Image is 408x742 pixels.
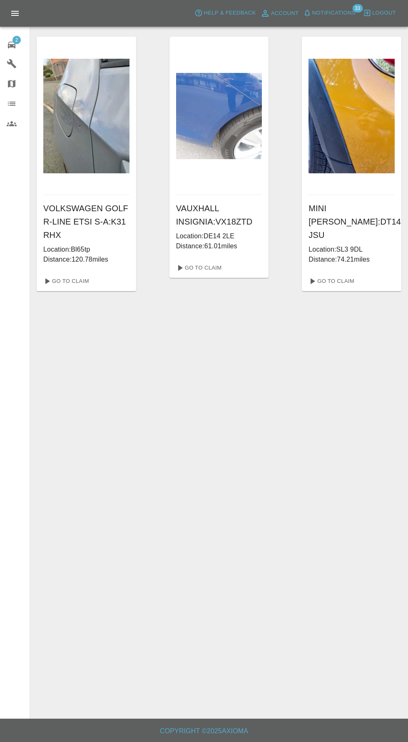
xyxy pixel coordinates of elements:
[12,36,21,44] span: 2
[173,261,224,275] a: Go To Claim
[352,4,363,12] span: 33
[271,9,299,18] span: Account
[308,202,395,242] h6: MINI [PERSON_NAME] : DT14 JSU
[301,7,358,20] button: Notifications
[43,202,129,242] h6: VOLKSWAGEN GOLF R-LINE ETSI S-A : K31 RHX
[176,202,262,228] h6: VAUXHALL INSIGNIA : VX18ZTD
[43,245,129,255] p: Location: Bl65tp
[43,255,129,265] p: Distance: 120.78 miles
[7,725,401,737] h6: Copyright © 2025 Axioma
[361,7,398,20] button: Logout
[204,8,256,18] span: Help & Feedback
[308,255,395,265] p: Distance: 74.21 miles
[258,7,301,20] a: Account
[192,7,258,20] button: Help & Feedback
[40,275,91,288] a: Go To Claim
[308,245,395,255] p: Location: SL3 9DL
[176,241,262,251] p: Distance: 61.01 miles
[5,3,25,23] button: Open drawer
[372,8,396,18] span: Logout
[312,8,356,18] span: Notifications
[176,231,262,241] p: Location: DE14 2LE
[305,275,356,288] a: Go To Claim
